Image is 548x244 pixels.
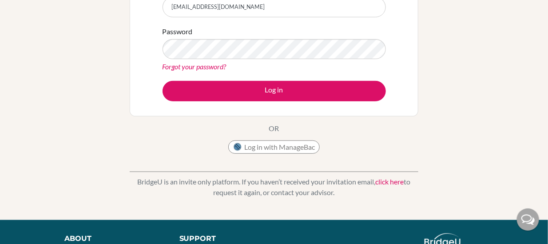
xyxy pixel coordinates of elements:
button: Log in [163,81,386,101]
p: OR [269,123,279,134]
button: Log in with ManageBac [228,140,320,154]
div: About [64,233,159,244]
a: click here [376,177,404,186]
span: Help [20,6,38,14]
div: Support [179,233,266,244]
a: Forgot your password? [163,62,226,71]
label: Password [163,26,193,37]
p: BridgeU is an invite only platform. If you haven’t received your invitation email, to request it ... [130,176,418,198]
